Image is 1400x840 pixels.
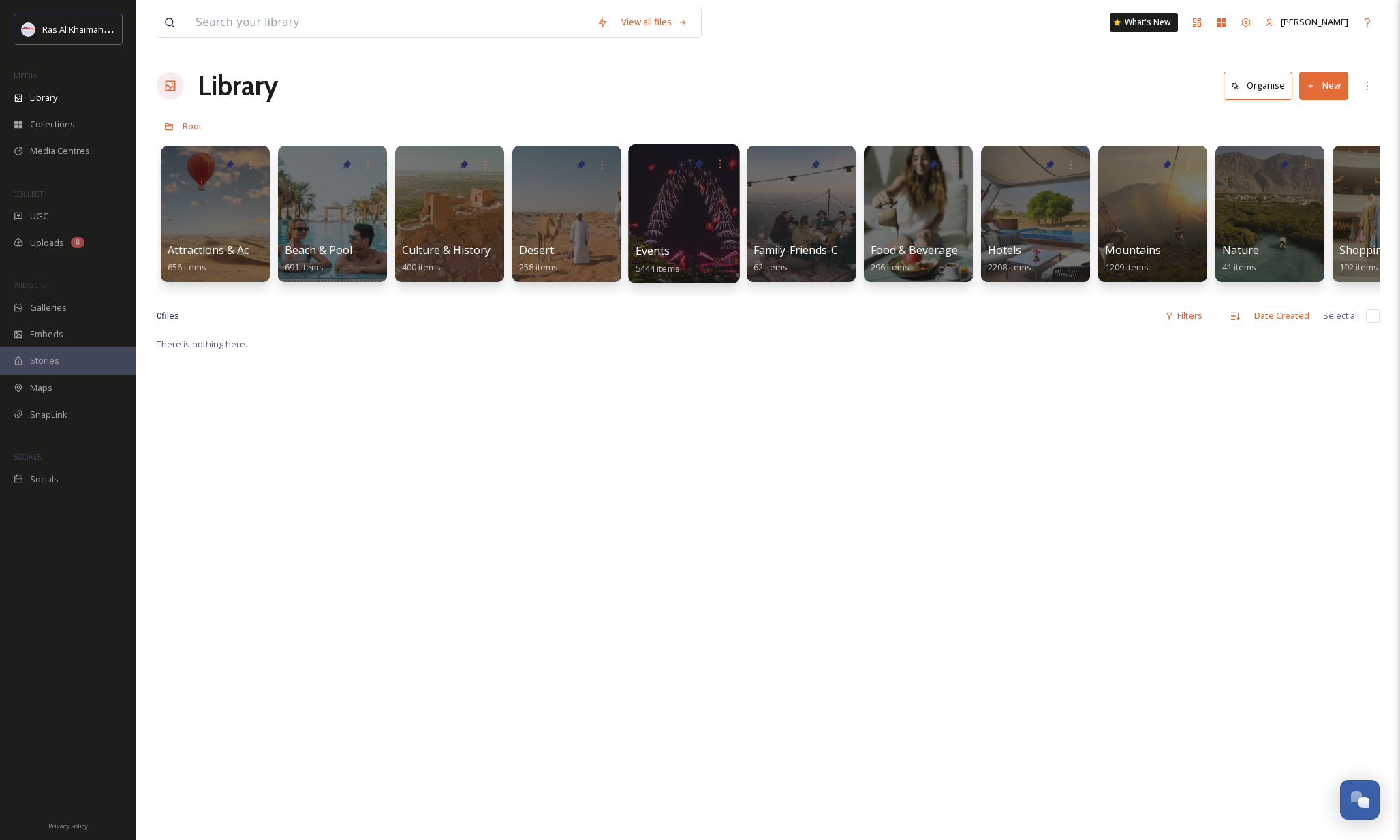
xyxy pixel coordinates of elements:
[1222,244,1259,273] a: Nature41 items
[1105,243,1161,258] span: Mountains
[402,261,441,273] span: 400 items
[30,210,48,223] span: UGC
[1323,309,1359,322] span: Select all
[871,261,909,273] span: 296 items
[30,354,59,367] span: Stories
[988,243,1021,258] span: Hotels
[30,328,63,341] span: Embeds
[30,473,59,486] span: Socials
[1299,72,1348,99] button: New
[30,236,64,249] span: Uploads
[183,120,202,132] span: Root
[30,408,67,421] span: SnapLink
[48,822,88,830] span: Privacy Policy
[988,244,1031,273] a: Hotels2208 items
[285,243,352,258] span: Beach & Pool
[14,70,37,80] span: MEDIA
[157,338,247,350] span: There is nothing here.
[168,261,206,273] span: 656 items
[14,189,43,199] span: COLLECT
[22,22,35,36] img: Logo_RAKTDA_RGB-01.png
[1224,72,1299,99] a: Organise
[519,244,558,273] a: Desert258 items
[1110,13,1178,32] a: What's New
[1340,780,1380,820] button: Open Chat
[636,262,680,274] span: 5444 items
[71,237,84,248] div: 8
[988,261,1031,273] span: 2208 items
[402,243,491,258] span: Culture & History
[1158,302,1209,329] div: Filters
[1222,243,1259,258] span: Nature
[30,118,75,131] span: Collections
[14,452,41,462] span: SOCIALS
[753,243,894,258] span: Family-Friends-Couple-Solo
[615,9,694,35] a: View all files
[14,280,45,290] span: WIDGETS
[1222,261,1256,273] span: 41 items
[1258,9,1355,35] a: [PERSON_NAME]
[1224,72,1292,99] button: Organise
[753,261,788,273] span: 62 items
[189,7,590,37] input: Search your library
[871,243,958,258] span: Food & Beverage
[30,144,90,157] span: Media Centres
[1105,244,1161,273] a: Mountains1209 items
[168,243,282,258] span: Attractions & Activities
[753,244,894,273] a: Family-Friends-Couple-Solo62 items
[48,817,88,833] a: Privacy Policy
[30,382,52,394] span: Maps
[1247,302,1316,329] div: Date Created
[157,309,179,322] span: 0 file s
[636,245,680,275] a: Events5444 items
[636,243,670,258] span: Events
[1281,16,1348,28] span: [PERSON_NAME]
[1105,261,1149,273] span: 1209 items
[871,244,958,273] a: Food & Beverage296 items
[519,243,554,258] span: Desert
[42,22,235,35] span: Ras Al Khaimah Tourism Development Authority
[1339,261,1378,273] span: 192 items
[285,261,324,273] span: 691 items
[402,244,491,273] a: Culture & History400 items
[519,261,558,273] span: 258 items
[30,91,57,104] span: Library
[198,65,278,106] a: Library
[183,118,202,134] a: Root
[30,301,67,314] span: Galleries
[168,244,282,273] a: Attractions & Activities656 items
[285,244,352,273] a: Beach & Pool691 items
